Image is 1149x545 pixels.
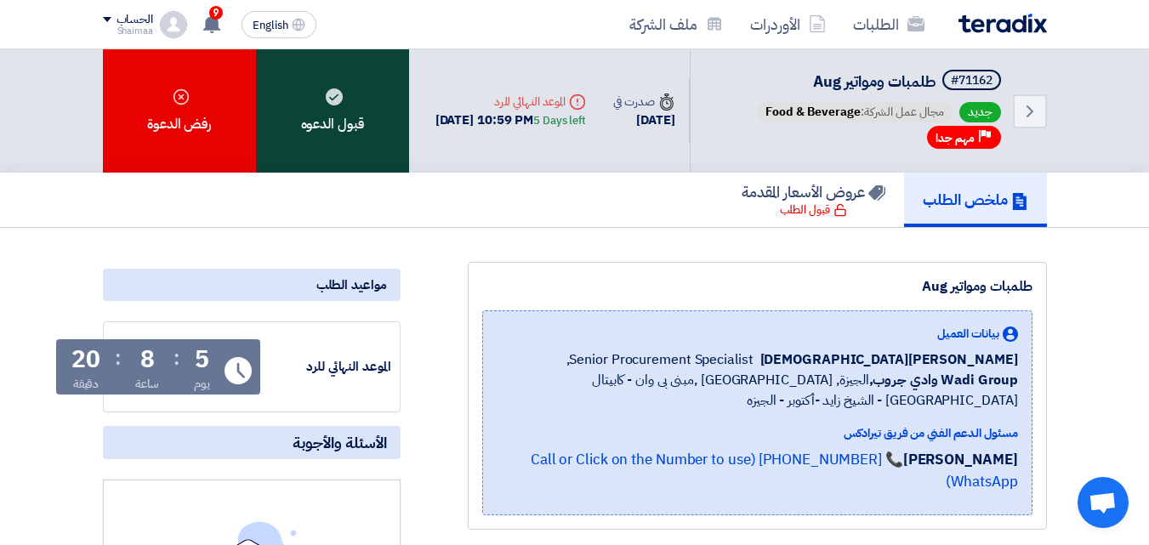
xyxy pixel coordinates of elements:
[765,103,861,121] span: Food & Beverage
[869,370,1018,390] b: Wadi Group وادي جروب,
[115,343,121,373] div: :
[264,357,391,377] div: الموعد النهائي للرد
[103,26,153,36] div: Shaimaa
[616,4,737,44] a: ملف الشركة
[613,93,674,111] div: صدرت في
[923,190,1028,209] h5: ملخص الطلب
[242,11,316,38] button: English
[760,349,1018,370] span: [PERSON_NAME][DEMOGRAPHIC_DATA]
[937,325,999,343] span: بيانات العميل
[839,4,938,44] a: الطلبات
[958,14,1047,33] img: Teradix logo
[613,111,674,130] div: [DATE]
[135,375,160,393] div: ساعة
[256,49,409,173] div: قبول الدعوه
[533,112,586,129] div: 5 Days left
[904,173,1047,227] a: ملخص الطلب
[566,349,754,370] span: Senior Procurement Specialist,
[497,370,1018,411] span: الجيزة, [GEOGRAPHIC_DATA] ,مبنى بى وان - كابيتال [GEOGRAPHIC_DATA] - الشيخ زايد -أكتوبر - الجيزه
[531,449,1018,492] a: 📞 [PHONE_NUMBER] (Call or Click on the Number to use WhatsApp)
[780,202,847,219] div: قبول الطلب
[435,111,586,130] div: [DATE] 10:59 PM
[140,348,155,372] div: 8
[1078,477,1129,528] a: Open chat
[160,11,187,38] img: profile_test.png
[959,102,1001,122] span: جديد
[103,49,256,173] div: رفض الدعوة
[757,102,953,122] span: مجال عمل الشركة:
[903,449,1018,470] strong: [PERSON_NAME]
[103,269,401,301] div: مواعيد الطلب
[482,276,1032,297] div: طلمبات ومواتير Aug
[209,6,223,20] span: 9
[754,70,1004,94] h5: طلمبات ومواتير Aug
[173,343,179,373] div: :
[71,348,100,372] div: 20
[117,13,153,27] div: الحساب
[951,75,993,87] div: #71162
[742,182,885,202] h5: عروض الأسعار المقدمة
[253,20,288,31] span: English
[936,130,975,146] span: مهم جدا
[723,173,904,227] a: عروض الأسعار المقدمة قبول الطلب
[435,93,586,111] div: الموعد النهائي للرد
[73,375,100,393] div: دقيقة
[813,70,936,93] span: طلمبات ومواتير Aug
[497,424,1018,442] div: مسئول الدعم الفني من فريق تيرادكس
[737,4,839,44] a: الأوردرات
[293,433,387,452] span: الأسئلة والأجوبة
[194,375,210,393] div: يوم
[195,348,209,372] div: 5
